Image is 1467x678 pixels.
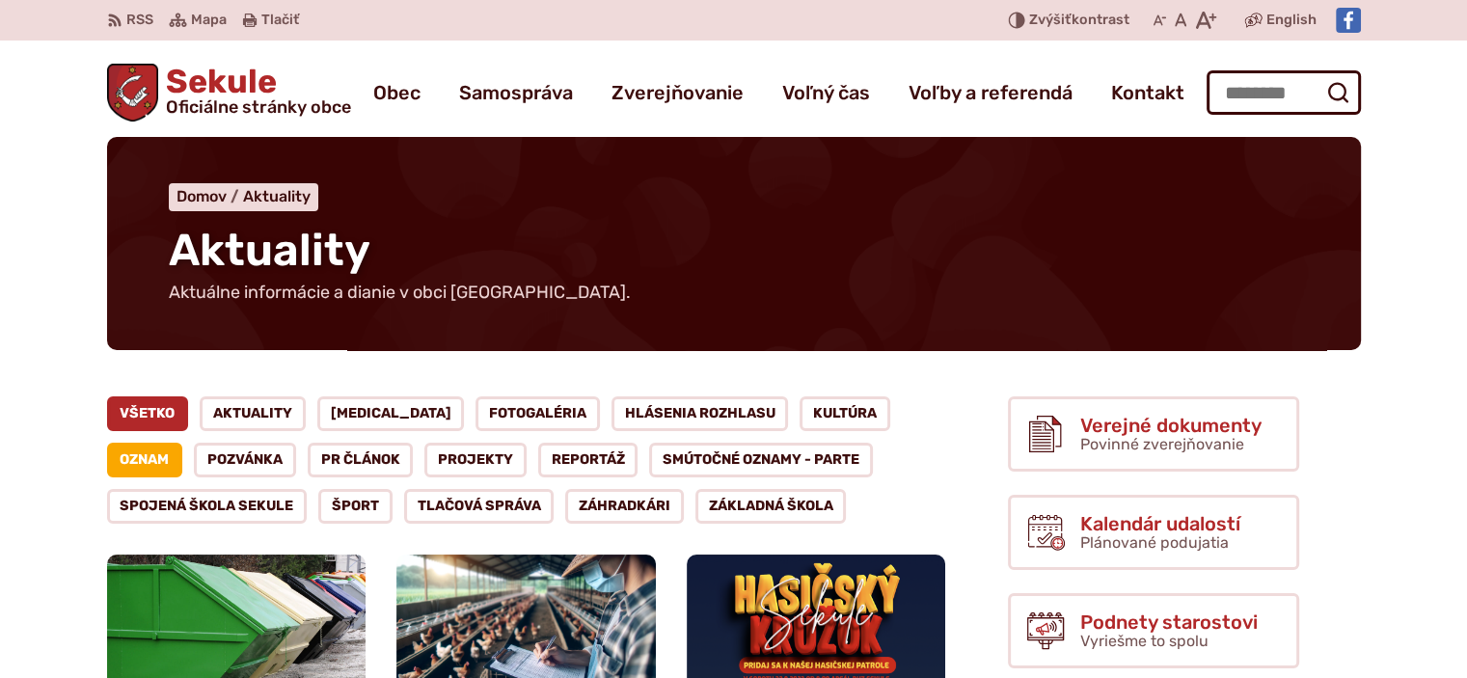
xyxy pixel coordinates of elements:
a: Šport [318,489,393,524]
span: Verejné dokumenty [1080,415,1262,436]
a: Oznam [107,443,183,477]
a: English [1263,9,1320,32]
a: Kalendár udalostí Plánované podujatia [1008,495,1299,570]
a: [MEDICAL_DATA] [317,396,465,431]
span: Plánované podujatia [1080,533,1229,552]
a: Podnety starostovi Vyriešme to spolu [1008,593,1299,668]
span: Aktuality [169,224,370,277]
a: Pozvánka [194,443,296,477]
span: Vyriešme to spolu [1080,632,1209,650]
a: Voľný čas [782,66,870,120]
img: Prejsť na domovskú stránku [107,64,159,122]
span: Sekule [158,66,351,116]
a: Aktuality [243,187,311,205]
a: Smútočné oznamy - parte [649,443,873,477]
a: Fotogaléria [475,396,600,431]
a: Spojená škola Sekule [107,489,308,524]
span: Povinné zverejňovanie [1080,435,1244,453]
a: Voľby a referendá [909,66,1073,120]
a: Záhradkári [565,489,684,524]
a: Kontakt [1111,66,1184,120]
span: Podnety starostovi [1080,611,1258,633]
span: Tlačiť [261,13,299,29]
a: Všetko [107,396,189,431]
a: PR článok [308,443,414,477]
img: Prejsť na Facebook stránku [1336,8,1361,33]
span: Kalendár udalostí [1080,513,1240,534]
span: Mapa [191,9,227,32]
a: Reportáž [538,443,638,477]
a: Zverejňovanie [611,66,744,120]
a: Domov [177,187,243,205]
a: Samospráva [459,66,573,120]
span: kontrast [1029,13,1129,29]
a: Projekty [424,443,527,477]
span: Domov [177,187,227,205]
a: Logo Sekule, prejsť na domovskú stránku. [107,64,352,122]
span: Zvýšiť [1029,12,1072,28]
a: Aktuality [200,396,306,431]
p: Aktuálne informácie a dianie v obci [GEOGRAPHIC_DATA]. [169,283,632,304]
a: Hlásenia rozhlasu [611,396,789,431]
span: RSS [126,9,153,32]
span: English [1266,9,1317,32]
a: Tlačová správa [404,489,555,524]
a: Základná škola [695,489,847,524]
span: Oficiálne stránky obce [166,98,351,116]
a: Obec [373,66,421,120]
a: Verejné dokumenty Povinné zverejňovanie [1008,396,1299,472]
a: Kultúra [800,396,890,431]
